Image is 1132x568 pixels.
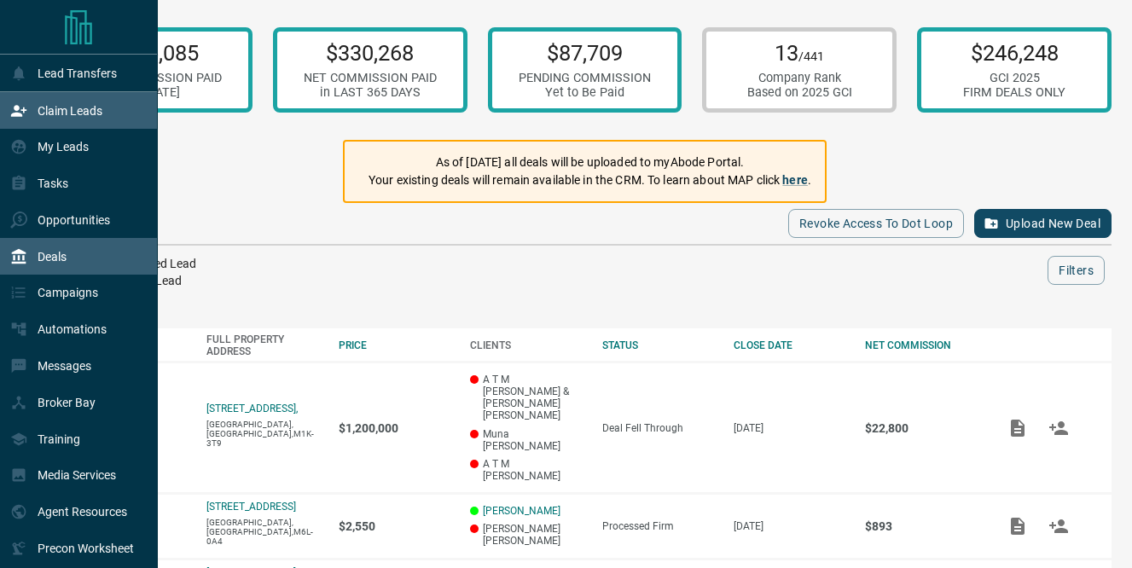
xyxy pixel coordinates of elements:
[519,71,651,85] div: PENDING COMMISSION
[369,171,811,189] p: Your existing deals will remain available in the CRM. To learn about MAP click .
[1048,256,1105,285] button: Filters
[747,71,852,85] div: Company Rank
[304,71,437,85] div: NET COMMISSION PAID
[747,40,852,66] p: 13
[339,519,453,533] p: $2,550
[798,49,824,64] span: /441
[865,339,979,351] div: NET COMMISSION
[734,520,848,532] p: [DATE]
[734,422,848,434] p: [DATE]
[470,374,584,421] p: A T M [PERSON_NAME] & [PERSON_NAME] [PERSON_NAME]
[483,505,560,517] a: [PERSON_NAME]
[865,421,979,435] p: $22,800
[470,339,584,351] div: CLIENTS
[519,40,651,66] p: $87,709
[339,421,453,435] p: $1,200,000
[519,85,651,100] div: Yet to Be Paid
[602,422,717,434] div: Deal Fell Through
[339,339,453,351] div: PRICE
[206,501,296,513] a: [STREET_ADDRESS]
[304,40,437,66] p: $330,268
[997,421,1038,433] span: Add / View Documents
[470,523,584,547] p: [PERSON_NAME] [PERSON_NAME]
[865,519,979,533] p: $893
[963,71,1065,85] div: GCI 2025
[602,339,717,351] div: STATUS
[974,209,1112,238] button: Upload New Deal
[602,520,717,532] div: Processed Firm
[963,85,1065,100] div: FIRM DEALS ONLY
[747,85,852,100] div: Based on 2025 GCI
[788,209,964,238] button: Revoke Access to Dot Loop
[206,518,321,546] p: [GEOGRAPHIC_DATA],[GEOGRAPHIC_DATA],M6L-0A4
[782,173,808,187] a: here
[1038,421,1079,433] span: Match Clients
[1038,519,1079,531] span: Match Clients
[734,339,848,351] div: CLOSE DATE
[206,420,321,448] p: [GEOGRAPHIC_DATA],[GEOGRAPHIC_DATA],M1K-3T9
[470,428,584,452] p: Muna [PERSON_NAME]
[304,85,437,100] div: in LAST 365 DAYS
[470,458,584,482] p: A T M [PERSON_NAME]
[206,333,321,357] div: FULL PROPERTY ADDRESS
[963,40,1065,66] p: $246,248
[997,519,1038,531] span: Add / View Documents
[369,154,811,171] p: As of [DATE] all deals will be uploaded to myAbode Portal.
[206,403,298,414] a: [STREET_ADDRESS],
